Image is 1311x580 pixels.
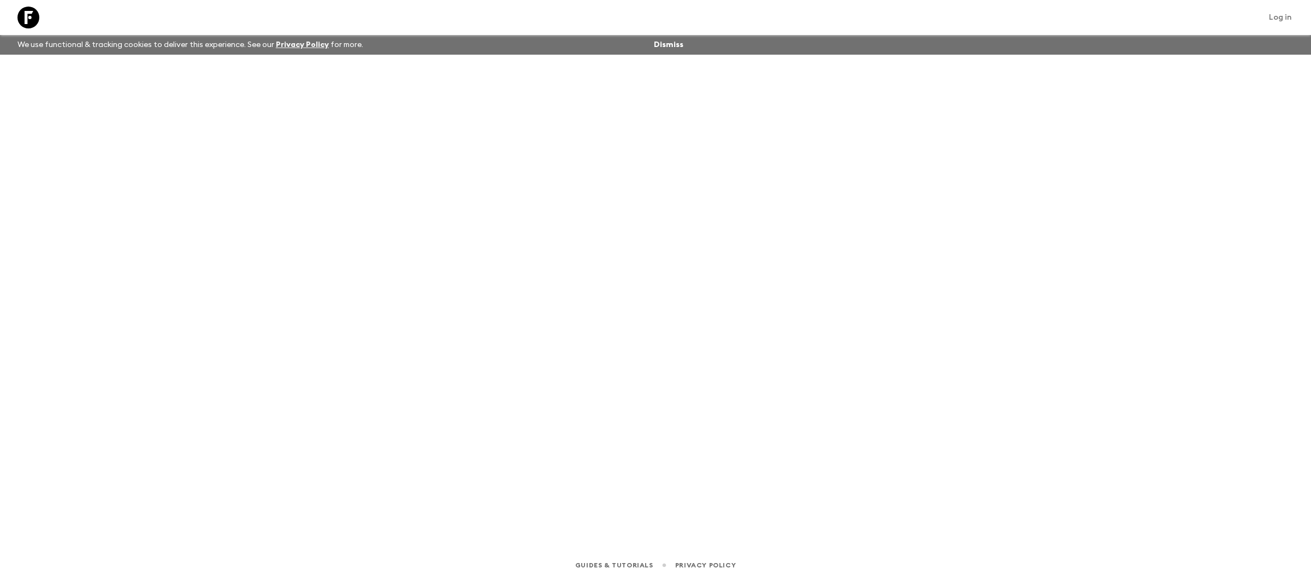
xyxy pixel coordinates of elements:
[276,41,329,49] a: Privacy Policy
[13,35,368,55] p: We use functional & tracking cookies to deliver this experience. See our for more.
[575,559,653,571] a: Guides & Tutorials
[1263,10,1298,25] a: Log in
[675,559,736,571] a: Privacy Policy
[651,37,686,52] button: Dismiss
